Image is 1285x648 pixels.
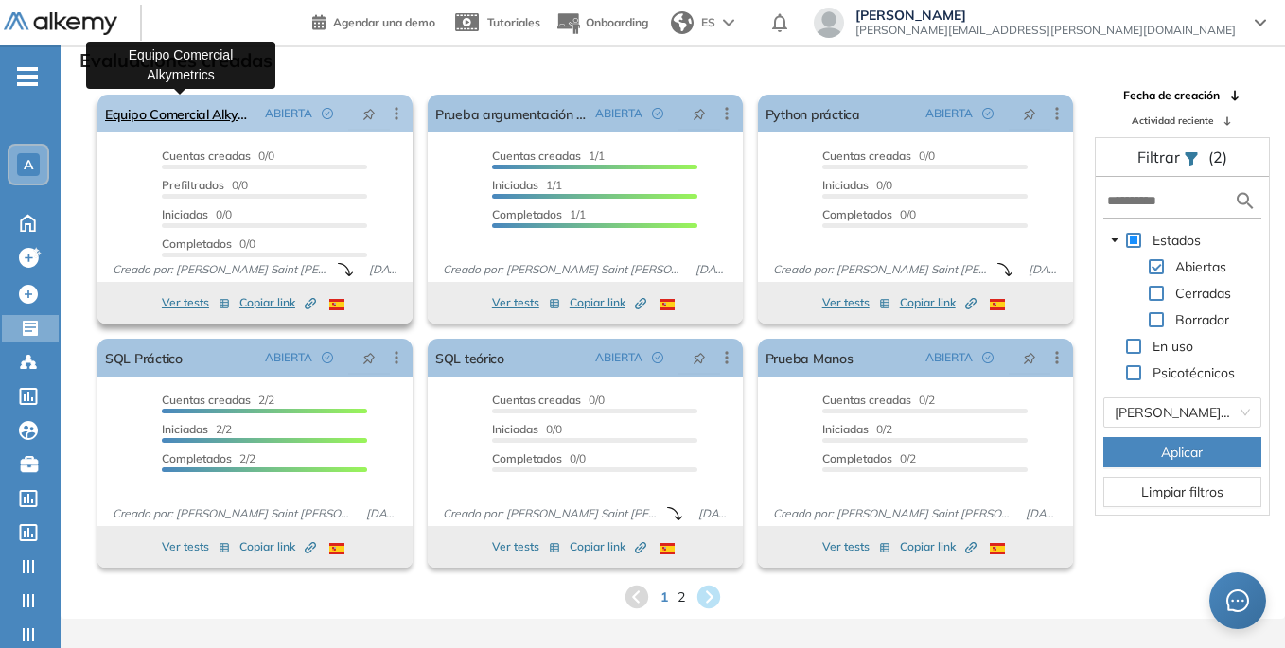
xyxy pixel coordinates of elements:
[1226,589,1249,612] span: message
[1149,229,1205,252] span: Estados
[348,342,390,373] button: pushpin
[1018,505,1065,522] span: [DATE]
[312,9,435,32] a: Agendar una demo
[162,149,251,163] span: Cuentas creadas
[492,178,562,192] span: 1/1
[239,535,316,558] button: Copiar link
[162,393,251,407] span: Cuentas creadas
[822,178,869,192] span: Iniciadas
[435,95,588,132] a: Prueba argumentación JP
[660,299,675,310] img: ESP
[822,451,892,465] span: Completados
[105,261,338,278] span: Creado por: [PERSON_NAME] Saint [PERSON_NAME]
[900,535,977,558] button: Copiar link
[492,207,562,221] span: Completados
[822,207,916,221] span: 0/0
[822,291,890,314] button: Ver tests
[162,149,274,163] span: 0/0
[162,422,208,436] span: Iniciadas
[822,422,892,436] span: 0/2
[822,451,916,465] span: 0/2
[492,393,605,407] span: 0/0
[86,42,275,89] div: Equipo Comercial Alkymetrics
[162,207,232,221] span: 0/0
[925,349,973,366] span: ABIERTA
[855,8,1236,23] span: [PERSON_NAME]
[855,23,1236,38] span: [PERSON_NAME][EMAIL_ADDRESS][PERSON_NAME][DOMAIN_NAME]
[900,294,977,311] span: Copiar link
[660,587,668,607] span: 1
[1171,308,1233,331] span: Borrador
[678,342,720,373] button: pushpin
[822,422,869,436] span: Iniciadas
[1171,282,1235,305] span: Cerradas
[982,108,994,119] span: check-circle
[925,105,973,122] span: ABIERTA
[766,339,854,377] a: Prueba Manos
[329,543,344,554] img: ESP
[1103,437,1261,467] button: Aplicar
[678,587,685,607] span: 2
[239,291,316,314] button: Copiar link
[265,105,312,122] span: ABIERTA
[322,108,333,119] span: check-circle
[822,207,892,221] span: Completados
[492,207,586,221] span: 1/1
[492,535,560,558] button: Ver tests
[162,236,232,251] span: Completados
[822,393,935,407] span: 0/2
[162,451,255,465] span: 2/2
[701,14,715,31] span: ES
[1132,114,1213,128] span: Actividad reciente
[1234,189,1257,213] img: search icon
[1115,398,1250,427] span: Jean Pierre Saint Hubert
[595,105,642,122] span: ABIERTA
[492,149,581,163] span: Cuentas creadas
[105,505,359,522] span: Creado por: [PERSON_NAME] Saint [PERSON_NAME]
[329,299,344,310] img: ESP
[359,505,405,522] span: [DATE]
[900,291,977,314] button: Copiar link
[822,149,935,163] span: 0/0
[322,352,333,363] span: check-circle
[362,106,376,121] span: pushpin
[492,393,581,407] span: Cuentas creadas
[1137,148,1184,166] span: Filtrar
[822,178,892,192] span: 0/0
[492,451,586,465] span: 0/0
[1023,106,1036,121] span: pushpin
[24,157,33,172] span: A
[693,350,706,365] span: pushpin
[766,95,860,132] a: Python práctica
[1021,261,1065,278] span: [DATE]
[990,543,1005,554] img: ESP
[1153,232,1201,249] span: Estados
[1175,258,1226,275] span: Abiertas
[239,538,316,555] span: Copiar link
[1175,285,1231,302] span: Cerradas
[900,538,977,555] span: Copiar link
[1175,311,1229,328] span: Borrador
[693,106,706,121] span: pushpin
[162,393,274,407] span: 2/2
[162,207,208,221] span: Iniciadas
[492,291,560,314] button: Ver tests
[660,543,675,554] img: ESP
[652,352,663,363] span: check-circle
[1110,236,1119,245] span: caret-down
[492,422,562,436] span: 0/0
[492,149,605,163] span: 1/1
[162,178,224,192] span: Prefiltrados
[492,451,562,465] span: Completados
[1141,482,1223,502] span: Limpiar filtros
[239,294,316,311] span: Copiar link
[671,11,694,34] img: world
[162,236,255,251] span: 0/0
[1149,335,1197,358] span: En uso
[1023,350,1036,365] span: pushpin
[361,261,405,278] span: [DATE]
[1009,342,1050,373] button: pushpin
[586,15,648,29] span: Onboarding
[162,451,232,465] span: Completados
[1123,87,1220,104] span: Fecha de creación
